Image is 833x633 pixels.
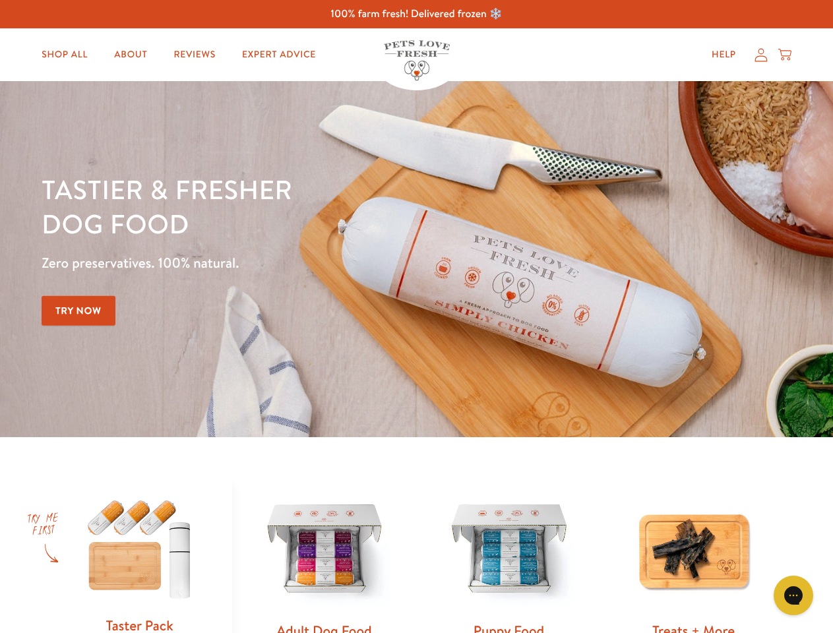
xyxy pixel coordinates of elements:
[42,172,541,241] h1: Tastier & fresher dog food
[384,40,450,80] img: Pets Love Fresh
[42,296,115,326] a: Try Now
[104,42,158,68] a: About
[231,42,326,68] a: Expert Advice
[767,571,820,620] iframe: Gorgias live chat messenger
[701,42,747,68] a: Help
[42,251,541,275] p: Zero preservatives. 100% natural.
[31,42,98,68] a: Shop All
[163,42,226,68] a: Reviews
